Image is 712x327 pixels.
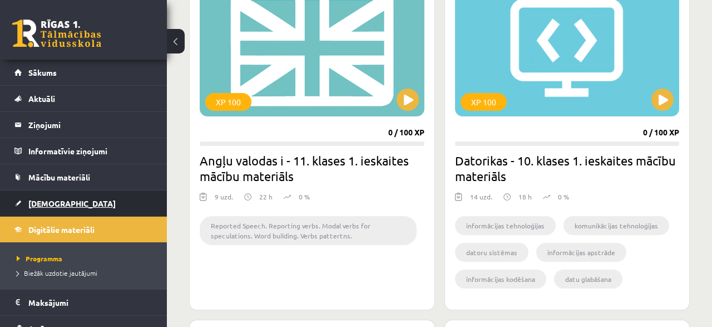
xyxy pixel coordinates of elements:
legend: Maksājumi [28,290,153,315]
div: XP 100 [205,93,251,111]
span: Biežāk uzdotie jautājumi [17,269,97,277]
div: XP 100 [461,93,507,111]
a: Programma [17,253,156,263]
legend: Ziņojumi [28,112,153,138]
span: Mācību materiāli [28,172,90,182]
span: Sākums [28,67,57,77]
li: informācijas kodēšana [455,270,546,289]
p: 0 % [299,192,310,202]
a: Maksājumi [14,290,153,315]
span: Programma [17,254,62,263]
p: 22 h [259,192,273,202]
p: 18 h [518,192,532,202]
a: [DEMOGRAPHIC_DATA] [14,191,153,216]
li: Reported Speech. Reporting verbs. Modal verbs for speculations. Word building. Verbs pattertns. [200,216,417,245]
li: komunikācijas tehnoloģijas [563,216,669,235]
span: Aktuāli [28,94,55,104]
li: datu glabāšana [554,270,622,289]
div: 14 uzd. [470,192,492,208]
a: Sākums [14,60,153,85]
li: datoru sistēmas [455,243,528,262]
li: informācijas tehnoloģijas [455,216,556,235]
p: 0 % [558,192,569,202]
a: Rīgas 1. Tālmācības vidusskola [12,19,101,47]
a: Mācību materiāli [14,164,153,190]
a: Biežāk uzdotie jautājumi [17,268,156,278]
h2: Angļu valodas i - 11. klases 1. ieskaites mācību materiāls [200,153,424,184]
a: Digitālie materiāli [14,217,153,242]
li: informācijas apstrāde [536,243,626,262]
legend: Informatīvie ziņojumi [28,138,153,164]
a: Ziņojumi [14,112,153,138]
span: [DEMOGRAPHIC_DATA] [28,198,116,208]
a: Informatīvie ziņojumi [14,138,153,164]
span: Digitālie materiāli [28,224,95,235]
a: Aktuāli [14,86,153,111]
h2: Datorikas - 10. klases 1. ieskaites mācību materiāls [455,153,680,184]
div: 9 uzd. [215,192,233,208]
